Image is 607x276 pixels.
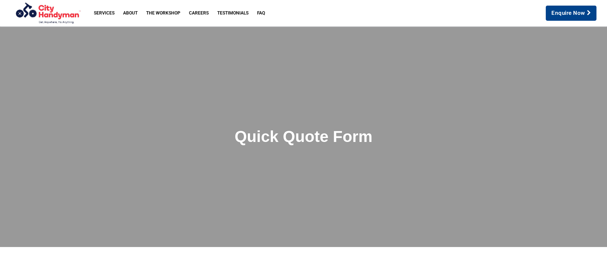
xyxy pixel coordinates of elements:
[213,7,253,19] a: Testimonials
[189,11,209,15] span: Careers
[123,11,138,15] span: About
[253,7,269,19] a: FAQ
[119,7,142,19] a: About
[185,7,213,19] a: Careers
[8,2,87,24] img: City Handyman | Melbourne
[546,6,596,21] a: Enquire Now
[116,127,491,146] h2: Quick Quote Form
[90,7,119,19] a: Services
[217,11,249,15] span: Testimonials
[257,11,265,15] span: FAQ
[142,7,185,19] a: The Workshop
[94,11,115,15] span: Services
[146,11,180,15] span: The Workshop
